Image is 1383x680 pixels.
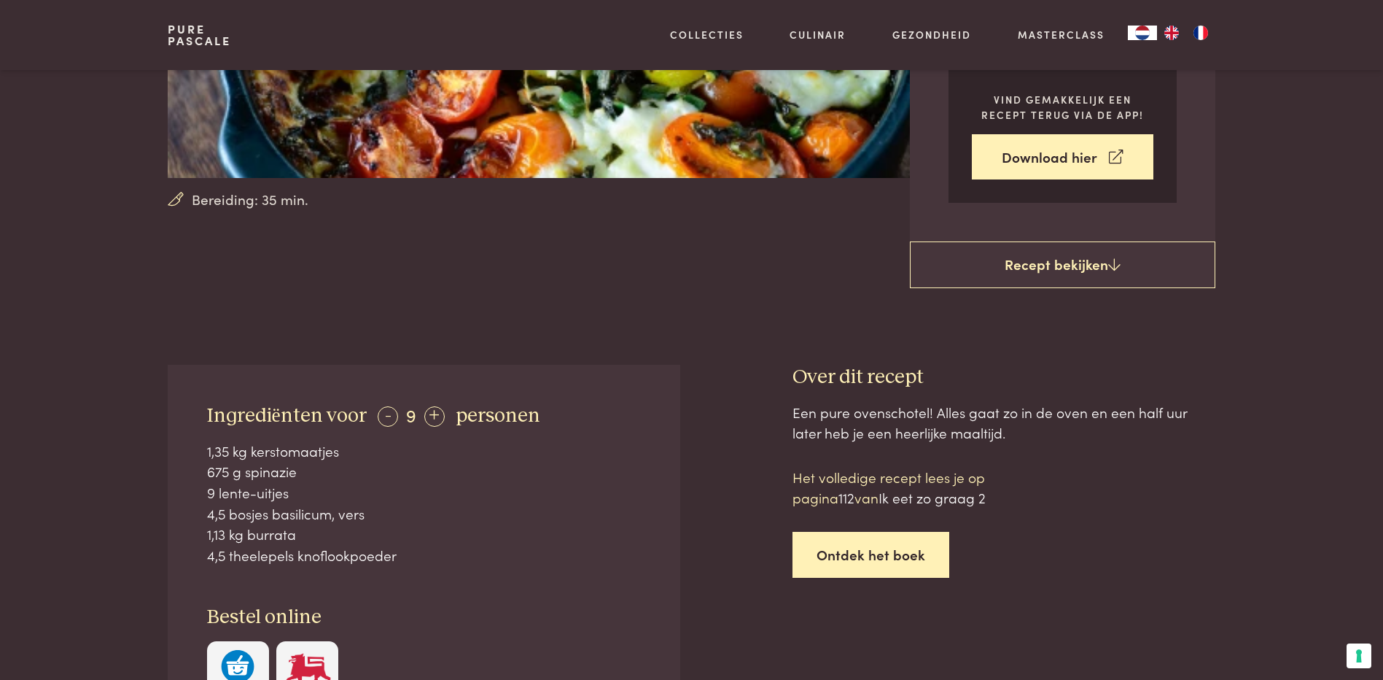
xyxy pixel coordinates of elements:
[1347,644,1371,668] button: Uw voorkeuren voor toestemming voor trackingtechnologieën
[972,134,1153,180] a: Download hier
[456,406,540,426] span: personen
[879,487,986,507] span: Ik eet zo graag 2
[207,605,642,630] h3: Bestel online
[207,461,642,482] div: 675 g spinazie
[792,365,1215,390] h3: Over dit recept
[406,403,416,427] span: 9
[1128,26,1157,40] div: Language
[1128,26,1215,40] aside: Language selected: Nederlands
[792,402,1215,444] div: Een pure ovenschotel! Alles gaat zo in de oven en een half uur later heb je een heerlijke maaltijd.
[790,27,846,42] a: Culinair
[1186,26,1215,40] a: FR
[792,532,949,578] a: Ontdek het boek
[207,482,642,503] div: 9 lente-uitjes
[207,524,642,545] div: 1,13 kg burrata
[892,27,971,42] a: Gezondheid
[378,406,398,427] div: -
[207,545,642,566] div: 4,5 theelepels knoflookpoeder
[792,467,1040,509] p: Het volledige recept lees je op pagina van
[670,27,744,42] a: Collecties
[207,441,642,462] div: 1,35 kg kerstomaatjes
[1018,27,1105,42] a: Masterclass
[207,406,367,426] span: Ingrediënten voor
[910,242,1215,288] a: Recept bekijken
[424,406,445,427] div: +
[1157,26,1186,40] a: EN
[192,189,308,210] span: Bereiding: 35 min.
[972,92,1153,122] p: Vind gemakkelijk een recept terug via de app!
[1157,26,1215,40] ul: Language list
[1128,26,1157,40] a: NL
[207,503,642,525] div: 4,5 bosjes basilicum, vers
[838,487,854,507] span: 112
[168,23,231,47] a: PurePascale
